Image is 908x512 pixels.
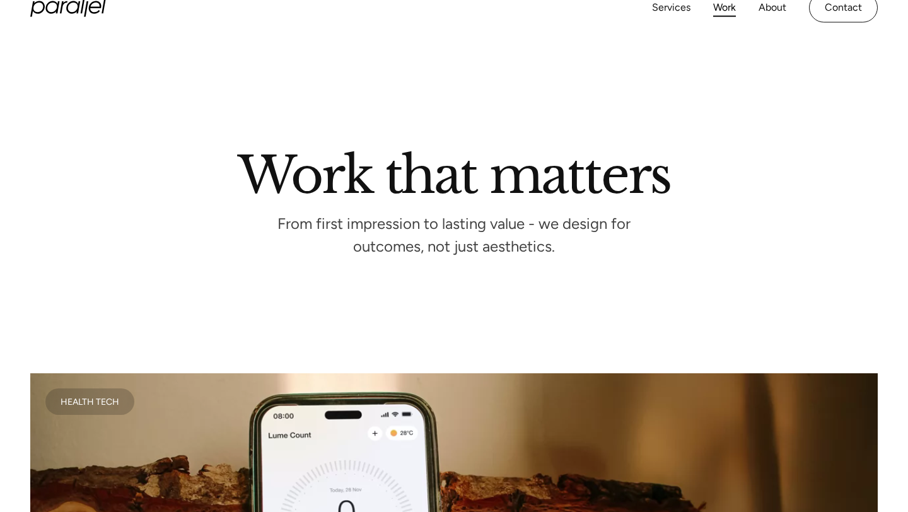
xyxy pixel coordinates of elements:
[95,151,813,194] h2: Work that matters
[265,219,643,252] p: From first impression to lasting value - we design for outcomes, not just aesthetics.
[61,399,119,405] div: Health Tech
